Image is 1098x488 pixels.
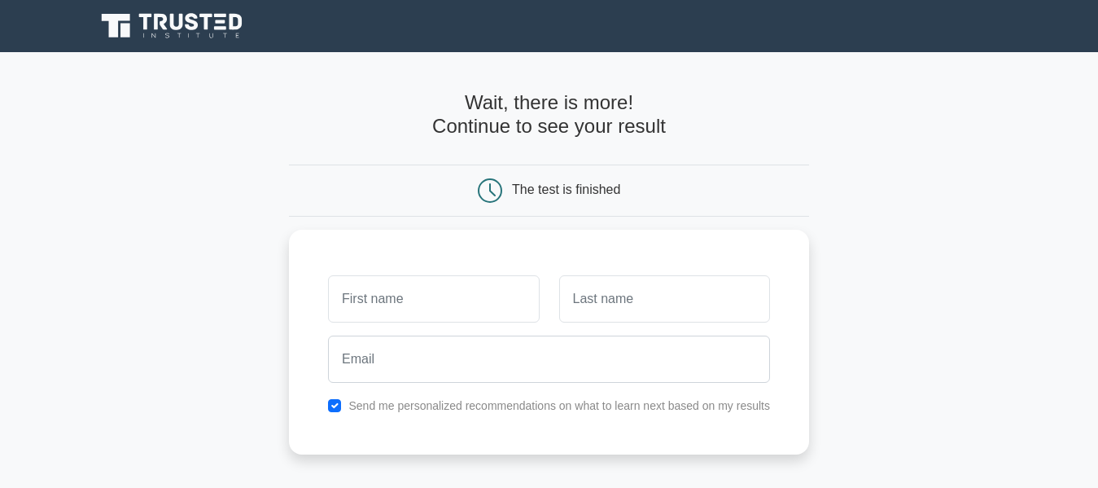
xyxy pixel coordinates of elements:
[512,182,620,196] div: The test is finished
[348,399,770,412] label: Send me personalized recommendations on what to learn next based on my results
[328,275,539,323] input: First name
[289,91,809,138] h4: Wait, there is more! Continue to see your result
[559,275,770,323] input: Last name
[328,336,770,383] input: Email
